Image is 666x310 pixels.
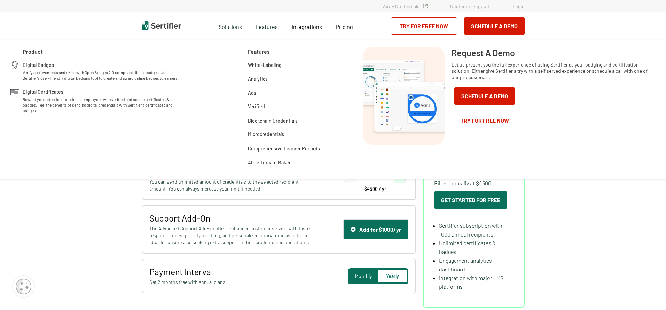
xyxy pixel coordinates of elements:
span: Integration with major LMS platforms [439,274,503,290]
span: Get 2 months free with annual plans. [149,279,313,286]
a: AI Certificate Maker [248,158,291,165]
a: Integrations [292,22,322,30]
a: Login [512,3,525,9]
span: Microcredentials [248,130,284,138]
a: Verified [248,103,265,110]
span: Verified [248,102,265,110]
span: You can send unlimited amount of credentials to the selected recipient amount. You can always inc... [149,178,313,192]
span: Let us present you the full experience of using Sertifier as your badging and certification solut... [452,62,649,80]
button: Get Started For Free [434,191,507,209]
span: Reward your attendees, students, employees with verified and secure certificates & badges. Feel t... [23,96,182,113]
img: Request A Demo [363,47,445,145]
a: Ads [248,89,256,96]
a: Digital CertificatesReward your attendees, students, employees with verified and secure certifica... [23,88,182,113]
span: Engagement analytics dashboard [439,257,492,272]
span: Billed annually at $4500 [434,179,491,187]
span: Payment Interval [149,266,313,277]
span: Pricing [336,23,353,30]
img: Digital Certificates Icon [10,88,19,96]
span: Support Add-On [149,213,313,223]
img: Support Icon [351,227,356,232]
a: Microcredentials [248,131,284,138]
a: Try for Free Now [452,112,518,129]
span: Yearly [386,273,399,279]
a: Customer Support [450,3,490,9]
button: Support IconAdd for $1000/yr [343,219,408,239]
button: Schedule a Demo [454,87,515,105]
span: Solutions [219,22,242,30]
span: Product [23,47,43,56]
span: Digital Badges [23,61,54,68]
button: Schedule a Demo [464,17,525,35]
span: Monthly [355,273,372,279]
img: Sertifier | Digital Credentialing Platform [142,21,181,30]
a: Try for Free Now [391,17,457,35]
img: Cookie Popup Icon [16,279,31,294]
span: Verify achievements and skills with Open Badges 2.0 compliant digital badges. Use Sertifier’s use... [23,70,182,81]
span: The Advanced Support Add-on offers enhanced customer service with faster response times, priority... [149,225,313,246]
span: Sertifier subscription with 1000 annual recipients [439,222,502,238]
a: Digital BadgesVerify achievements and skills with Open Badges 2.0 compliant digital badges. Use S... [23,61,182,81]
a: Comprehensive Learner Records [248,145,320,152]
span: Request A Demo [452,47,515,58]
div: Add for $1000/yr [351,226,401,233]
a: Blockchain Credentials [248,117,298,124]
a: Analytics [248,75,268,82]
span: Unlimited certificates & badges [439,240,496,255]
a: Verify Credentials [382,3,428,9]
span: Digital Certificates [23,88,63,95]
img: Verified [423,4,428,8]
iframe: Chat Widget [631,277,666,310]
span: Features [248,47,270,56]
span: Integrations [292,23,322,30]
a: White-Labeling [248,61,282,68]
a: Pricing [336,22,353,30]
span: $4500 / yr [364,187,386,192]
span: Features [256,22,278,30]
img: Digital Badges Icon [10,61,19,70]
